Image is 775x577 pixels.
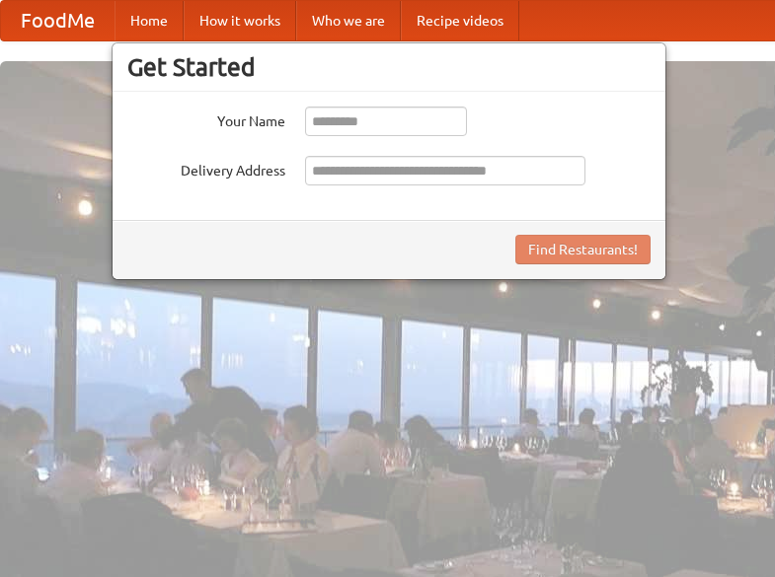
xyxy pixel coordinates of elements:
[127,107,285,131] label: Your Name
[401,1,519,40] a: Recipe videos
[296,1,401,40] a: Who we are
[515,235,651,264] button: Find Restaurants!
[184,1,296,40] a: How it works
[115,1,184,40] a: Home
[127,156,285,180] label: Delivery Address
[127,52,651,82] h3: Get Started
[1,1,115,40] a: FoodMe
